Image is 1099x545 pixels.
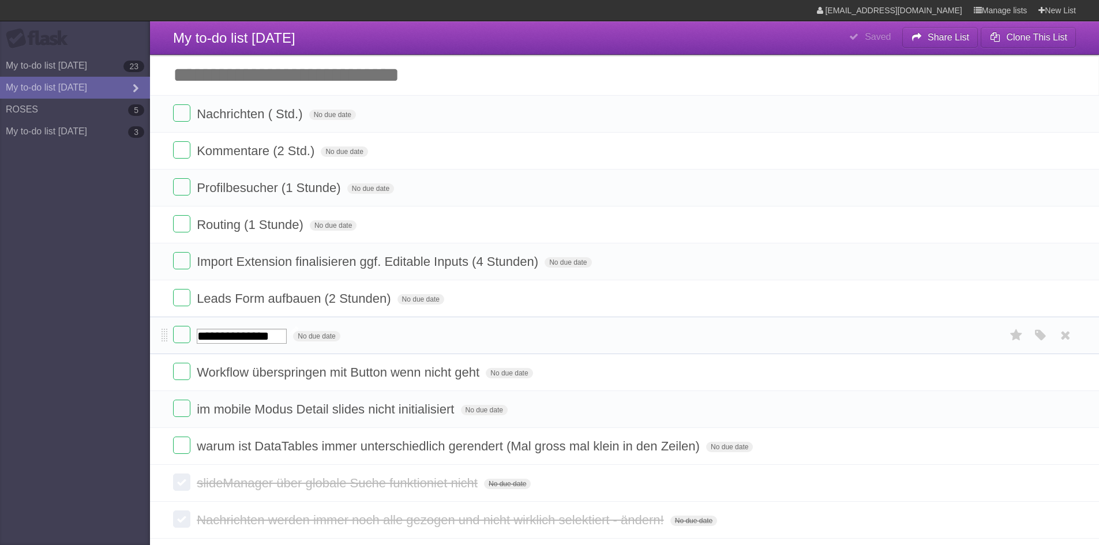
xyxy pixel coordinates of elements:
span: No due date [310,220,357,231]
div: Flask [6,28,75,49]
label: Done [173,104,190,122]
span: No due date [293,331,340,341]
span: No due date [484,479,531,489]
b: 5 [128,104,144,116]
label: Done [173,141,190,159]
span: Profilbesucher (1 Stunde) [197,181,343,195]
b: 3 [128,126,144,138]
span: Nachrichten ( Std.) [197,107,305,121]
label: Done [173,178,190,196]
span: Leads Form aufbauen (2 Stunden) [197,291,393,306]
label: Done [173,510,190,528]
span: Nachrichten werden immer noch alle gezogen und nicht wirklich selektiert - ändern! [197,513,667,527]
b: Saved [865,32,891,42]
span: No due date [545,257,591,268]
label: Done [173,289,190,306]
span: My to-do list [DATE] [173,30,295,46]
label: Done [173,326,190,343]
label: Done [173,363,190,380]
span: No due date [486,368,532,378]
span: No due date [347,183,394,194]
span: Workflow überspringen mit Button wenn nicht geht [197,365,482,379]
span: warum ist DataTables immer unterschiedlich gerendert (Mal gross mal klein in den Zeilen) [197,439,703,453]
span: Routing (1 Stunde) [197,217,306,232]
span: Import Extension finalisieren ggf. Editable Inputs (4 Stunden) [197,254,541,269]
span: No due date [321,146,367,157]
label: Done [173,400,190,417]
span: No due date [706,442,753,452]
span: No due date [309,110,356,120]
b: Clone This List [1006,32,1067,42]
label: Done [173,252,190,269]
span: No due date [397,294,444,305]
span: No due date [670,516,717,526]
b: Share List [928,32,969,42]
span: im mobile Modus Detail slides nicht initialisiert [197,402,457,416]
label: Done [173,215,190,232]
span: Kommentare (2 Std.) [197,144,317,158]
label: Done [173,473,190,491]
button: Share List [902,27,978,48]
label: Done [173,437,190,454]
label: Star task [1006,326,1027,345]
button: Clone This List [981,27,1076,48]
span: No due date [461,405,508,415]
b: 23 [123,61,144,72]
span: slideManager über globale Suche funktioniet nicht [197,476,481,490]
